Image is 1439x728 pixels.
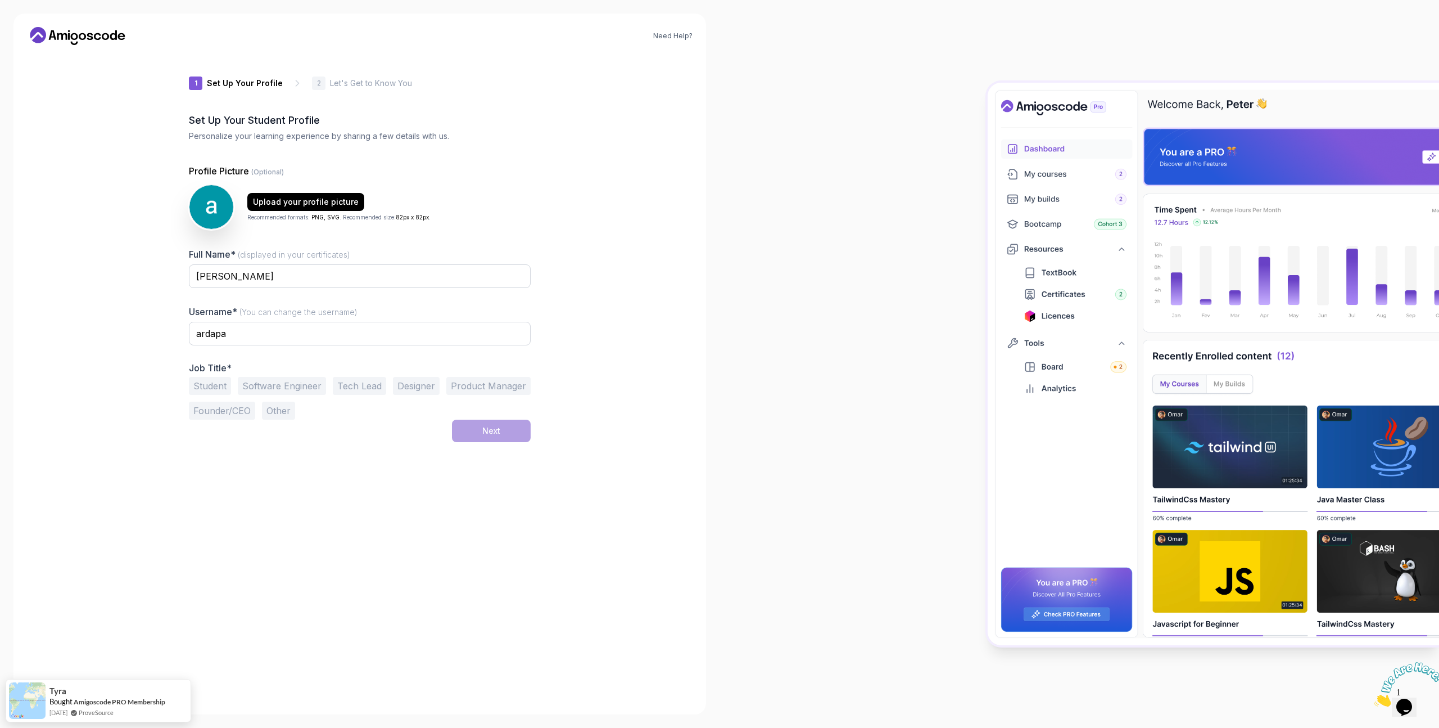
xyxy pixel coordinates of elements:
button: Tech Lead [333,377,386,395]
p: Personalize your learning experience by sharing a few details with us. [189,131,531,142]
span: PNG, SVG [311,214,340,221]
p: Job Title* [189,362,531,374]
a: ProveSource [79,708,114,717]
label: Full Name* [189,249,350,260]
a: Home link [27,27,128,45]
div: Upload your profile picture [253,196,359,208]
p: Recommended formats: . Recommended size: . [247,213,431,222]
iframe: chat widget [1369,658,1439,711]
button: Next [452,420,531,442]
span: 82px x 82px [396,214,429,221]
a: Amigoscode PRO Membership [74,698,165,706]
input: Enter your Username [189,322,531,345]
button: Other [262,402,295,420]
span: (displayed in your certificates) [238,250,350,259]
h2: Set Up Your Student Profile [189,113,531,128]
p: Profile Picture [189,164,531,178]
label: Username* [189,306,358,317]
img: provesource social proof notification image [9,682,46,719]
input: Enter your Full Name [189,264,531,288]
img: Chat attention grabber [4,5,74,49]
p: 1 [194,80,197,87]
img: user profile image [189,185,233,229]
span: (You can change the username) [239,307,358,317]
p: Set Up Your Profile [207,78,283,89]
button: Upload your profile picture [247,193,364,211]
p: Let's Get to Know You [330,78,412,89]
button: Founder/CEO [189,402,255,420]
button: Student [189,377,231,395]
button: Product Manager [446,377,531,395]
button: Designer [393,377,440,395]
a: Need Help? [653,32,693,41]
span: 1 [4,5,9,14]
span: Tyra [49,686,66,696]
span: Bought [49,697,73,706]
span: [DATE] [49,708,67,717]
button: Software Engineer [238,377,326,395]
p: 2 [317,80,321,87]
div: Next [482,425,500,437]
span: (Optional) [251,168,284,176]
img: Amigoscode Dashboard [988,83,1439,645]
